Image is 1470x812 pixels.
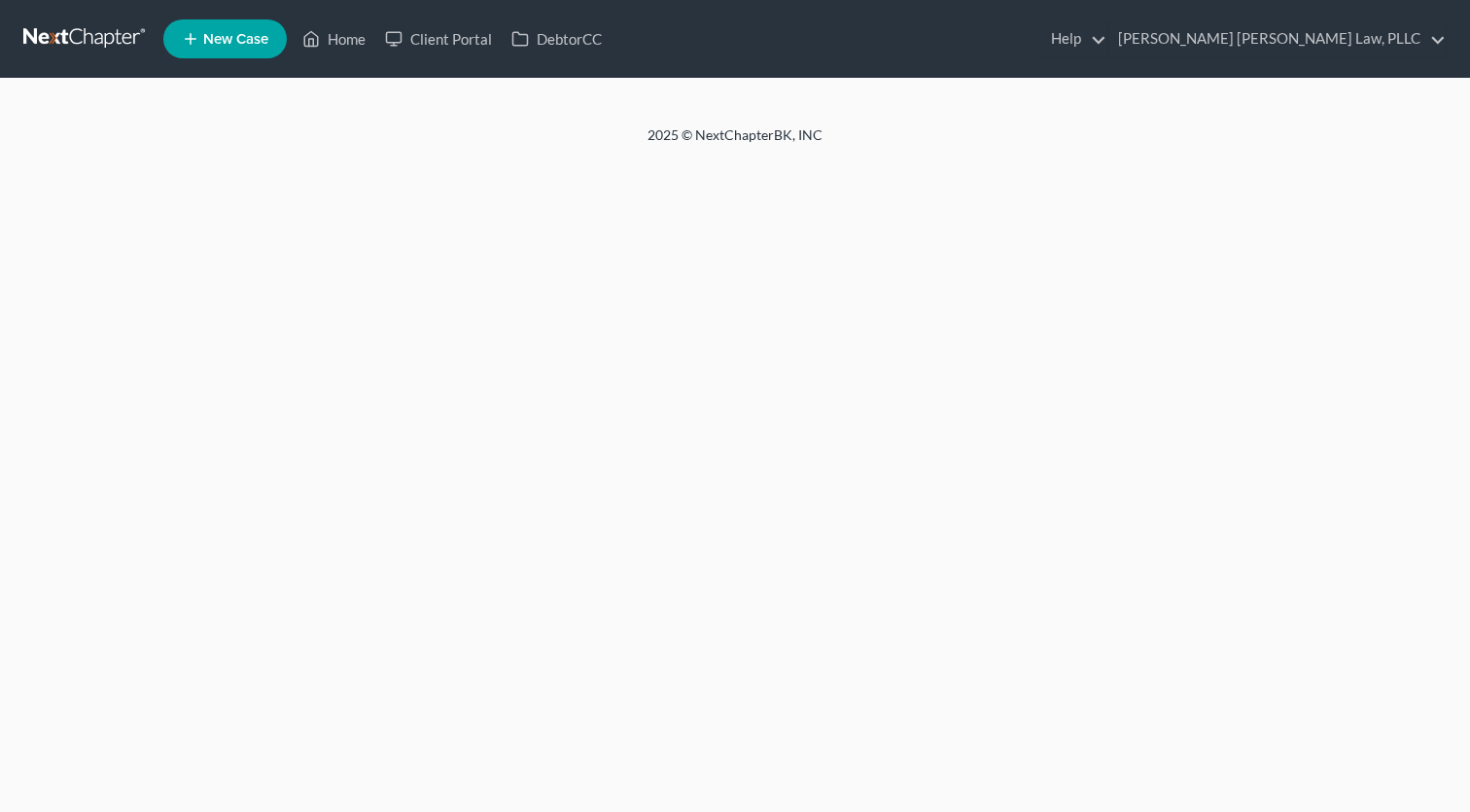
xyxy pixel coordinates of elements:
a: [PERSON_NAME] [PERSON_NAME] Law, PLLC [1108,21,1446,56]
a: Home [293,21,375,56]
new-legal-case-button: New Case [163,19,287,58]
div: 2025 © NextChapterBK, INC [181,125,1289,160]
a: Client Portal [375,21,502,56]
a: DebtorCC [502,21,612,56]
a: Help [1041,21,1106,56]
